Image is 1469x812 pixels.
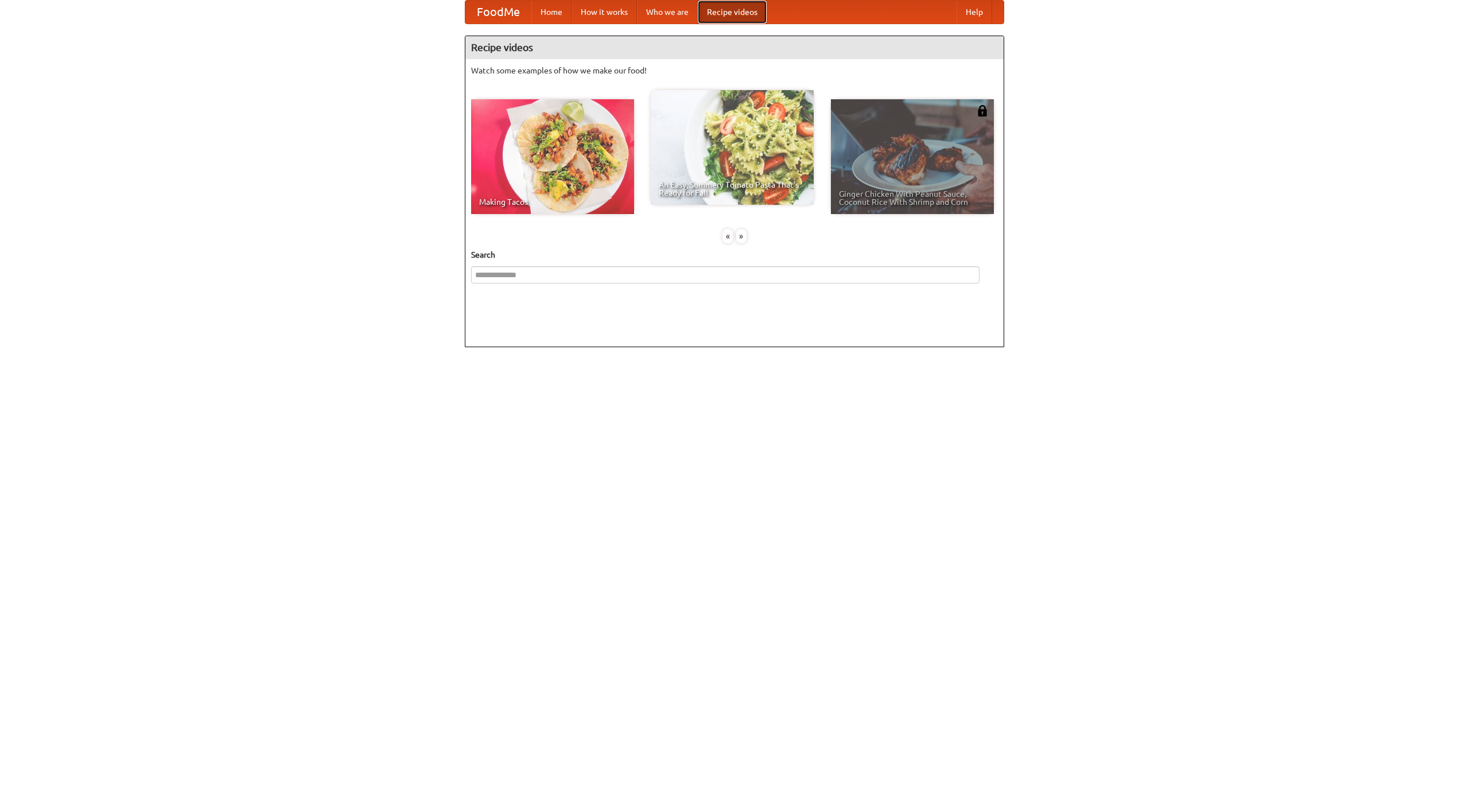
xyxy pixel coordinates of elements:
a: FoodMe [465,1,531,24]
a: Making Tacos [471,99,634,214]
a: How it works [572,1,637,24]
div: « [722,229,733,243]
img: 483408.png [977,105,988,116]
span: Making Tacos [479,198,626,206]
a: Recipe videos [698,1,767,24]
a: An Easy, Summery Tomato Pasta That's Ready for Fall [651,90,814,205]
a: Help [957,1,992,24]
h5: Search [471,249,998,261]
a: Home [531,1,572,24]
p: Watch some examples of how we make our food! [471,65,998,76]
a: Who we are [637,1,698,24]
h4: Recipe videos [465,36,1004,59]
div: » [736,229,747,243]
span: An Easy, Summery Tomato Pasta That's Ready for Fall [659,181,806,197]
